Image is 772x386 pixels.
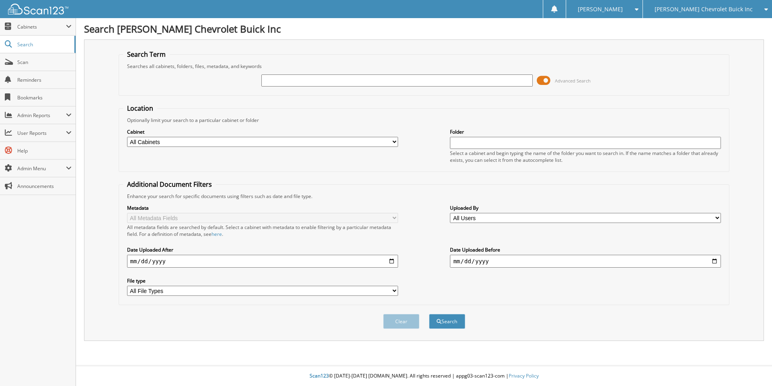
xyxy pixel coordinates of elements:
[123,193,725,200] div: Enhance your search for specific documents using filters such as date and file type.
[578,7,623,12] span: [PERSON_NAME]
[123,63,725,70] div: Searches all cabinets, folders, files, metadata, and keywords
[450,246,721,253] label: Date Uploaded Before
[450,150,721,163] div: Select a cabinet and begin typing the name of the folder you want to search in. If the name match...
[17,183,72,190] span: Announcements
[123,180,216,189] legend: Additional Document Filters
[450,128,721,135] label: Folder
[84,22,764,35] h1: Search [PERSON_NAME] Chevrolet Buick Inc
[17,130,66,136] span: User Reports
[17,94,72,101] span: Bookmarks
[17,41,70,48] span: Search
[76,366,772,386] div: © [DATE]-[DATE] [DOMAIN_NAME]. All rights reserved | appg03-scan123-com |
[123,104,157,113] legend: Location
[17,23,66,30] span: Cabinets
[655,7,753,12] span: [PERSON_NAME] Chevrolet Buick Inc
[127,128,398,135] label: Cabinet
[123,117,725,124] div: Optionally limit your search to a particular cabinet or folder
[127,246,398,253] label: Date Uploaded After
[127,277,398,284] label: File type
[211,231,222,237] a: here
[383,314,419,329] button: Clear
[450,204,721,211] label: Uploaded By
[17,76,72,83] span: Reminders
[123,50,170,59] legend: Search Term
[17,112,66,119] span: Admin Reports
[127,255,398,268] input: start
[509,372,539,379] a: Privacy Policy
[450,255,721,268] input: end
[127,224,398,237] div: All metadata fields are searched by default. Select a cabinet with metadata to enable filtering b...
[17,165,66,172] span: Admin Menu
[17,147,72,154] span: Help
[555,78,591,84] span: Advanced Search
[8,4,68,14] img: scan123-logo-white.svg
[310,372,329,379] span: Scan123
[127,204,398,211] label: Metadata
[17,59,72,66] span: Scan
[429,314,465,329] button: Search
